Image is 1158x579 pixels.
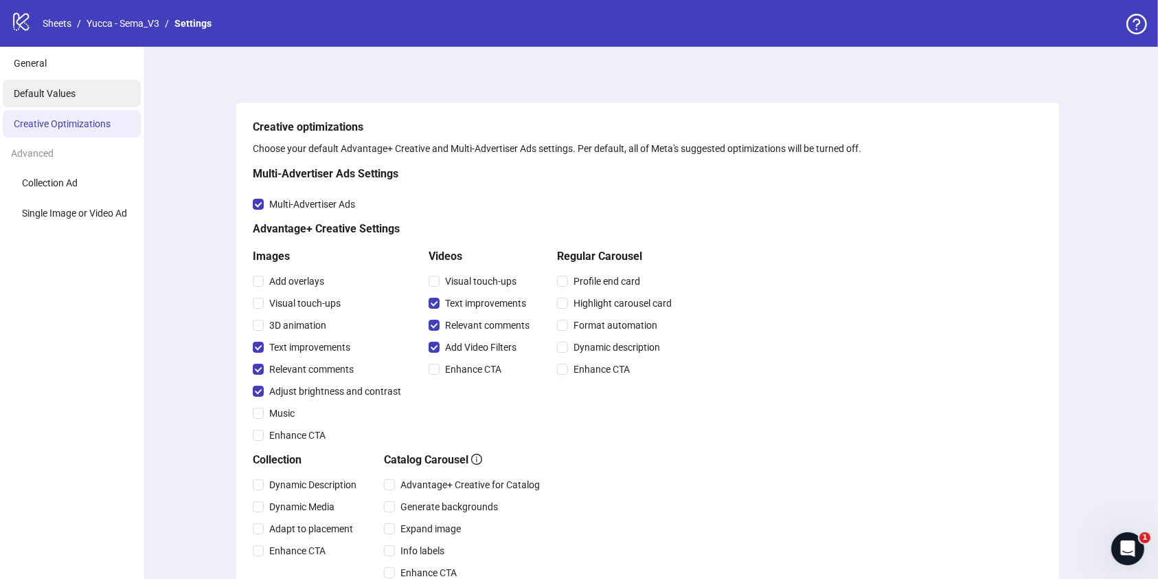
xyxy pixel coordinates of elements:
[264,543,331,558] span: Enhance CTA
[264,318,332,333] span: 3D animation
[395,499,503,514] span: Generate backgrounds
[14,58,47,69] span: General
[429,248,535,265] h5: Videos
[568,296,677,311] span: Highlight carousel card
[395,543,450,558] span: Info labels
[264,406,300,421] span: Music
[264,384,407,399] span: Adjust brightness and contrast
[568,362,635,377] span: Enhance CTA
[40,16,74,31] a: Sheets
[264,428,331,443] span: Enhance CTA
[253,452,362,468] h5: Collection
[568,318,663,333] span: Format automation
[557,248,677,265] h5: Regular Carousel
[568,340,666,355] span: Dynamic description
[264,499,340,514] span: Dynamic Media
[14,88,76,99] span: Default Values
[165,16,169,31] li: /
[264,296,346,311] span: Visual touch-ups
[1126,14,1147,34] span: question-circle
[264,362,359,377] span: Relevant comments
[440,296,532,311] span: Text improvements
[568,274,646,289] span: Profile end card
[264,274,330,289] span: Add overlays
[253,119,1043,135] h5: Creative optimizations
[264,197,361,212] span: Multi-Advertiser Ads
[264,521,359,536] span: Adapt to placement
[264,477,362,492] span: Dynamic Description
[1111,532,1144,565] iframe: Intercom live chat
[440,318,535,333] span: Relevant comments
[471,454,482,465] span: info-circle
[14,118,111,129] span: Creative Optimizations
[22,177,78,188] span: Collection Ad
[22,208,127,219] span: Single Image or Video Ad
[253,248,407,265] h5: Images
[440,362,507,377] span: Enhance CTA
[395,477,545,492] span: Advantage+ Creative for Catalog
[253,166,677,182] h5: Multi-Advertiser Ads Settings
[440,340,522,355] span: Add Video Filters
[253,141,1043,156] div: Choose your default Advantage+ Creative and Multi-Advertiser Ads settings. Per default, all of Me...
[253,221,677,237] h5: Advantage+ Creative Settings
[84,16,162,31] a: Yucca - Sema_V3
[77,16,81,31] li: /
[395,521,466,536] span: Expand image
[440,274,522,289] span: Visual touch-ups
[264,340,356,355] span: Text improvements
[172,16,214,31] a: Settings
[1139,532,1150,543] span: 1
[384,452,545,468] h5: Catalog Carousel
